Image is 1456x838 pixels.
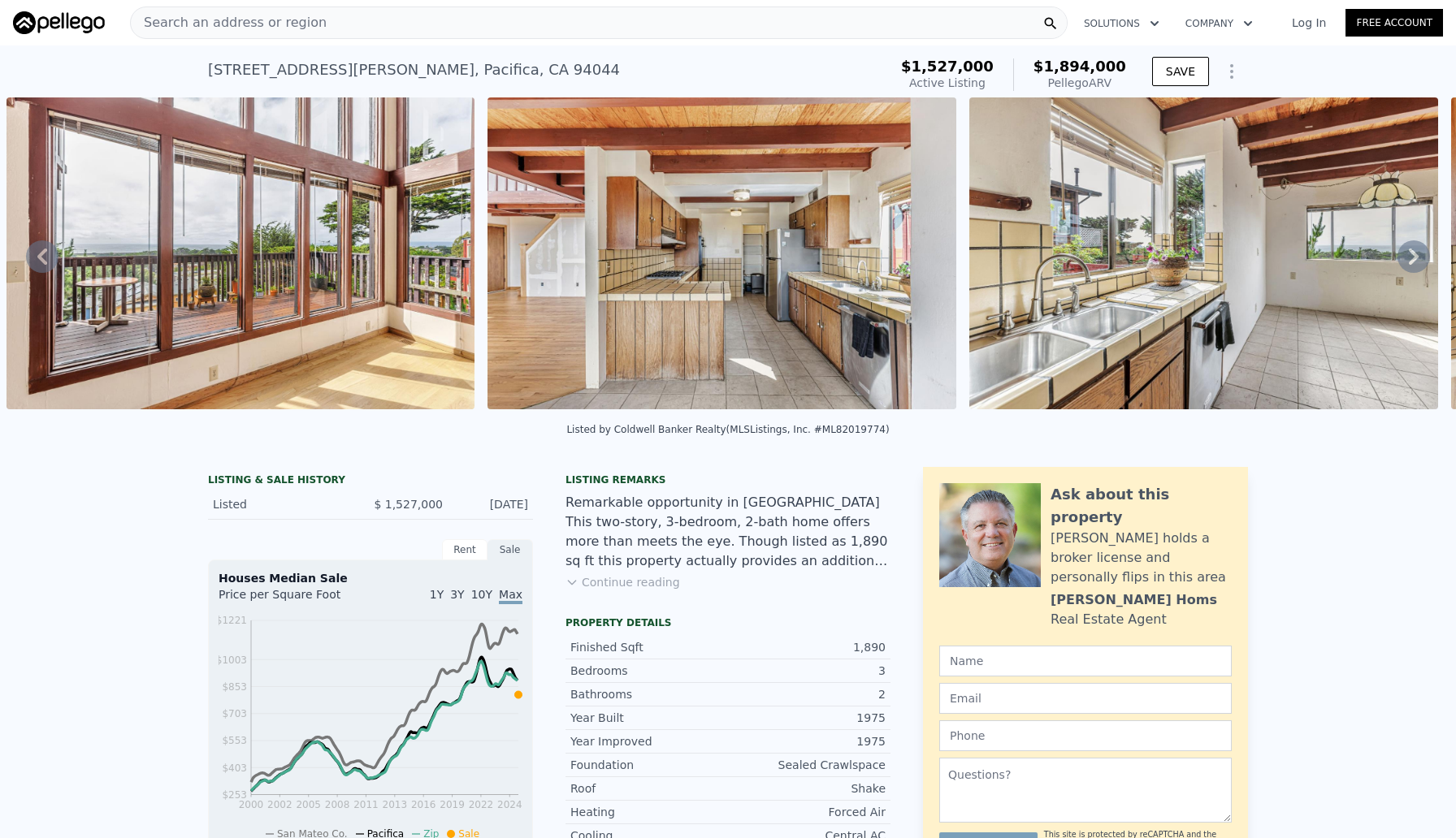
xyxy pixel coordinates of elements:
div: [STREET_ADDRESS][PERSON_NAME] , Pacifica , CA 94044 [208,58,620,81]
tspan: 2011 [353,799,379,810]
button: SAVE [1152,57,1209,86]
button: Continue reading [565,574,680,590]
tspan: 2008 [325,799,350,810]
div: Year Improved [570,733,728,749]
div: Finished Sqft [570,639,728,655]
div: Listing remarks [565,473,890,486]
div: Bathrooms [570,686,728,702]
span: 1Y [430,588,444,601]
div: Foundation [570,757,728,773]
span: Active Listing [909,76,986,89]
tspan: 2016 [411,799,436,810]
tspan: $853 [222,681,247,693]
div: Rent [442,539,487,560]
div: Listed [213,496,357,512]
span: $ 1,527,000 [374,498,443,511]
tspan: $1221 [216,615,247,626]
tspan: $403 [222,762,247,774]
div: Sale [487,539,533,560]
input: Email [939,683,1232,714]
span: 10Y [471,588,492,601]
tspan: 2019 [440,799,465,810]
div: Price per Square Foot [219,586,370,612]
span: $1,894,000 [1033,58,1126,75]
div: [DATE] [456,496,528,512]
tspan: 2000 [239,799,264,810]
div: 2 [728,686,886,702]
tspan: 2022 [469,799,494,810]
button: Solutions [1071,9,1172,38]
tspan: 2013 [383,799,408,810]
img: Pellego [13,11,105,34]
div: Real Estate Agent [1051,610,1167,629]
div: Sealed Crawlspace [728,757,886,773]
div: Forced Air [728,804,886,820]
div: Houses Median Sale [219,570,522,586]
tspan: 2024 [497,799,522,810]
span: $1,527,000 [901,58,994,75]
div: [PERSON_NAME] Homs [1051,590,1217,610]
span: Search an address or region [131,13,327,32]
tspan: $553 [222,735,247,746]
div: [PERSON_NAME] holds a broker license and personally flips in this area [1051,529,1232,587]
tspan: $703 [222,708,247,719]
a: Log In [1272,15,1345,31]
button: Show Options [1215,55,1248,88]
img: Sale: 169718405 Parcel: 32338003 [487,97,956,409]
div: 1975 [728,733,886,749]
span: 3Y [450,588,464,601]
div: 3 [728,663,886,679]
div: 1,890 [728,639,886,655]
span: Max [499,588,522,604]
a: Free Account [1345,9,1443,37]
div: Property details [565,616,890,629]
div: Roof [570,780,728,797]
img: Sale: 169718405 Parcel: 32338003 [969,97,1438,409]
input: Name [939,646,1232,676]
button: Company [1172,9,1266,38]
div: 1975 [728,710,886,726]
div: LISTING & SALE HISTORY [208,473,533,490]
div: Listed by Coldwell Banker Realty (MLSListings, Inc. #ML82019774) [566,424,889,435]
tspan: $1003 [216,654,247,666]
tspan: 2002 [267,799,292,810]
div: Pellego ARV [1033,75,1126,91]
tspan: 2005 [296,799,321,810]
div: Shake [728,780,886,797]
div: Remarkable opportunity in [GEOGRAPHIC_DATA] This two-story, 3-bedroom, 2-bath home offers more th... [565,493,890,571]
input: Phone [939,720,1232,751]
img: Sale: 169718405 Parcel: 32338003 [6,97,475,409]
div: Year Built [570,710,728,726]
tspan: $253 [222,789,247,801]
div: Ask about this property [1051,483,1232,529]
div: Heating [570,804,728,820]
div: Bedrooms [570,663,728,679]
